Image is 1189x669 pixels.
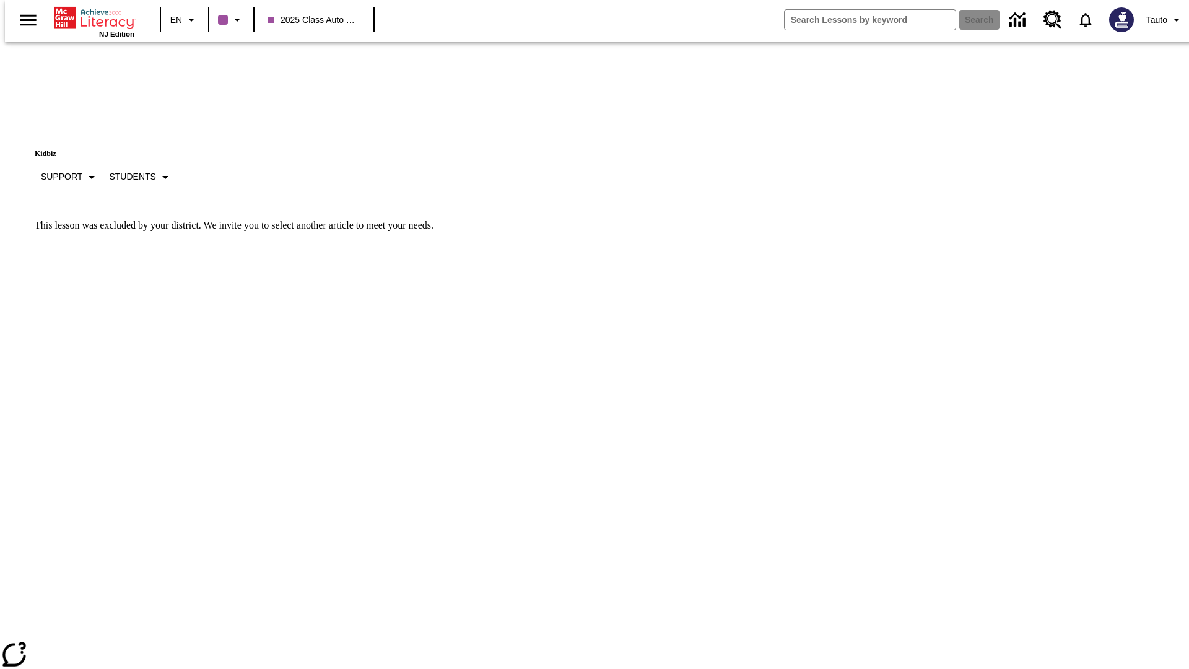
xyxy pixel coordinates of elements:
[36,166,104,188] button: Scaffolds, Support
[54,4,134,38] div: Home
[20,149,178,159] p: Kidbiz
[1141,9,1189,31] button: Profile/Settings
[1036,3,1069,37] a: Resource Center, Will open in new tab
[1146,14,1167,27] span: Tauto
[1069,4,1102,36] a: Notifications
[35,220,1169,231] p: This lesson was excluded by your district. We invite you to select another article to meet your n...
[785,10,956,30] input: search field
[41,170,82,183] p: Support
[1002,3,1036,37] a: Data Center
[10,2,46,38] button: Open side menu
[165,9,204,31] button: Language: EN, Select a language
[109,170,155,183] p: Students
[5,115,1184,663] div: reading
[104,166,177,188] button: Select Student
[170,14,182,27] span: EN
[1109,7,1134,32] img: Avatar
[268,14,360,27] span: 2025 Class Auto Grade 13
[1102,4,1141,36] button: Select a new avatar
[213,9,250,31] button: Class color is purple. Change class color
[99,30,134,38] span: NJ Edition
